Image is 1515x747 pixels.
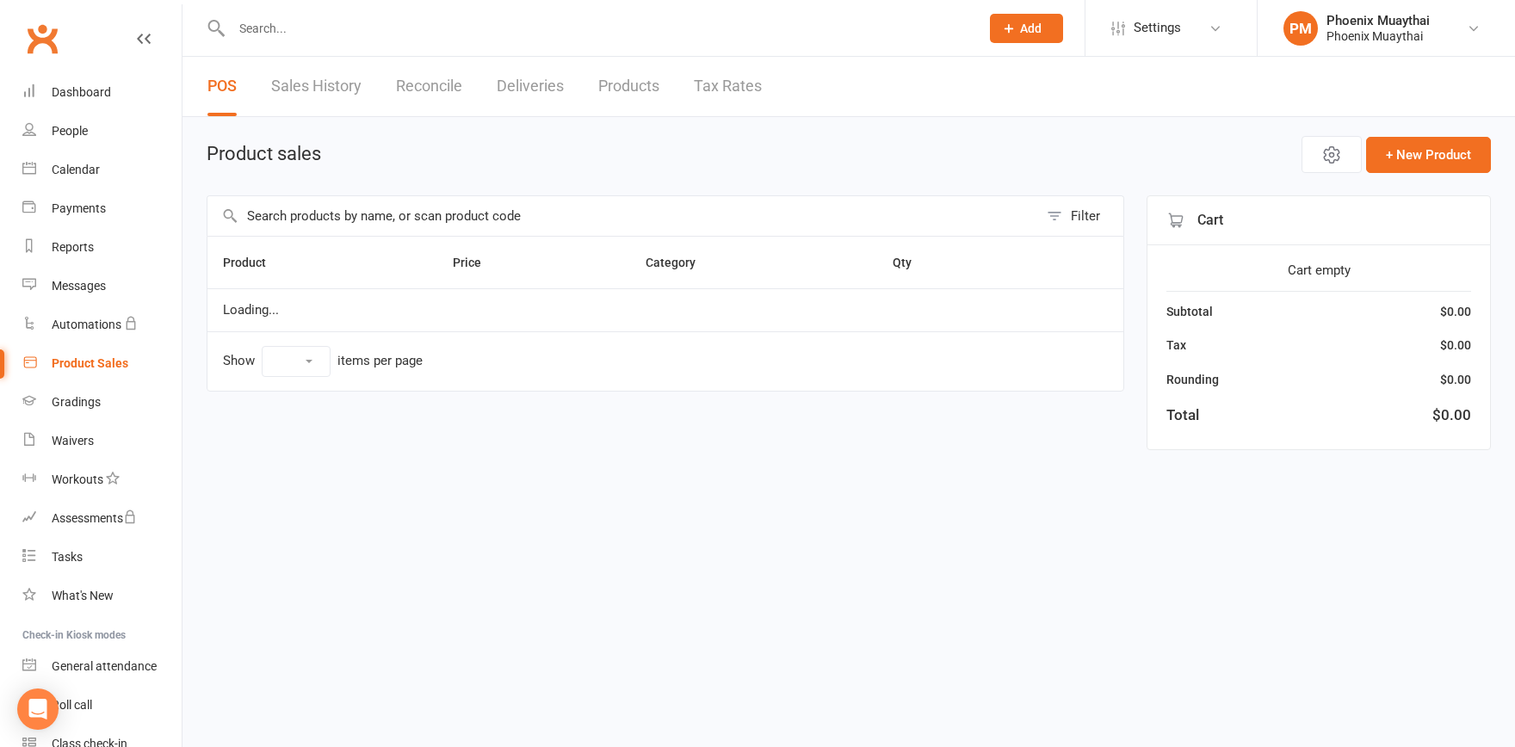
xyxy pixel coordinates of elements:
[22,460,182,499] a: Workouts
[22,538,182,577] a: Tasks
[1166,260,1471,281] div: Cart empty
[17,688,59,730] div: Open Intercom Messenger
[1071,206,1100,226] div: Filter
[22,112,182,151] a: People
[207,288,1123,331] td: Loading...
[1283,11,1318,46] div: PM
[52,240,94,254] div: Reports
[22,422,182,460] a: Waivers
[207,57,237,116] a: POS
[52,124,88,138] div: People
[52,589,114,602] div: What's New
[893,252,931,273] button: Qty
[22,267,182,306] a: Messages
[598,57,659,116] a: Products
[52,85,111,99] div: Dashboard
[990,14,1063,43] button: Add
[22,577,182,615] a: What's New
[52,356,128,370] div: Product Sales
[1440,336,1471,355] div: $0.00
[1038,196,1123,236] button: Filter
[22,686,182,725] a: Roll call
[52,201,106,215] div: Payments
[52,279,106,293] div: Messages
[1326,13,1430,28] div: Phoenix Muaythai
[1432,404,1471,427] div: $0.00
[694,57,762,116] a: Tax Rates
[271,57,362,116] a: Sales History
[646,256,714,269] span: Category
[22,228,182,267] a: Reports
[1020,22,1042,35] span: Add
[1366,137,1491,173] button: + New Product
[223,346,423,377] div: Show
[22,306,182,344] a: Automations
[22,499,182,538] a: Assessments
[1326,28,1430,44] div: Phoenix Muaythai
[52,434,94,448] div: Waivers
[22,151,182,189] a: Calendar
[22,73,182,112] a: Dashboard
[497,57,564,116] a: Deliveries
[21,17,64,60] a: Clubworx
[337,354,423,368] div: items per page
[1440,370,1471,389] div: $0.00
[223,252,285,273] button: Product
[22,189,182,228] a: Payments
[1166,336,1186,355] div: Tax
[1440,302,1471,321] div: $0.00
[22,383,182,422] a: Gradings
[453,256,500,269] span: Price
[22,344,182,383] a: Product Sales
[226,16,968,40] input: Search...
[453,252,500,273] button: Price
[207,144,321,164] h1: Product sales
[646,252,714,273] button: Category
[893,256,931,269] span: Qty
[1166,370,1219,389] div: Rounding
[1134,9,1181,47] span: Settings
[223,256,285,269] span: Product
[52,659,157,673] div: General attendance
[396,57,462,116] a: Reconcile
[52,318,121,331] div: Automations
[1166,404,1199,427] div: Total
[52,472,103,486] div: Workouts
[52,511,137,525] div: Assessments
[52,395,101,409] div: Gradings
[207,196,1038,236] input: Search products by name, or scan product code
[1166,302,1213,321] div: Subtotal
[52,550,83,564] div: Tasks
[52,163,100,176] div: Calendar
[22,647,182,686] a: General attendance kiosk mode
[52,698,92,712] div: Roll call
[1147,196,1490,245] div: Cart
